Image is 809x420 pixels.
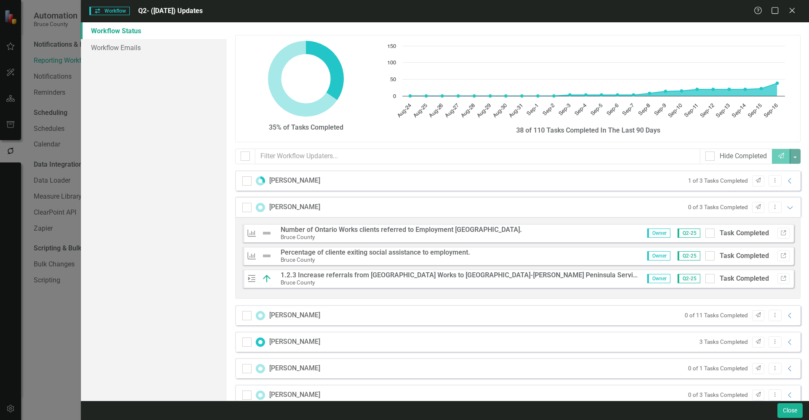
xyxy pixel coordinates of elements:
[720,274,769,284] div: Task Completed
[536,94,539,98] path: Sep-1, 0. Tasks Completed.
[542,103,556,117] text: Sep-2
[281,256,315,263] small: Bruce County
[759,87,763,90] path: Sep-15, 22. Tasks Completed.
[508,103,524,119] text: Aug-31
[281,234,315,240] small: Bruce County
[281,279,315,286] small: Bruce County
[552,94,555,98] path: Sep-2, 0. Tasks Completed.
[269,202,320,212] div: [PERSON_NAME]
[269,123,343,131] strong: 35% of Tasks Completed
[526,103,540,117] text: Sep-1
[81,22,227,39] a: Workflow Status
[685,311,748,319] small: 0 of 11 Tasks Completed
[269,311,320,320] div: [PERSON_NAME]
[440,94,444,98] path: Aug-26, 0. Tasks Completed.
[678,229,700,238] span: Q2-25
[269,364,320,373] div: [PERSON_NAME]
[678,274,700,283] span: Q2-25
[589,103,603,117] text: Sep-5
[269,390,320,400] div: [PERSON_NAME]
[492,103,508,119] text: Aug-30
[775,82,779,85] path: Sep-16, 38. Tasks Completed.
[727,88,731,91] path: Sep-13, 20. Tasks Completed.
[777,403,803,418] button: Close
[269,176,320,186] div: [PERSON_NAME]
[269,337,320,347] div: [PERSON_NAME]
[605,103,619,117] text: Sep-6
[261,274,272,284] img: On Track
[621,103,635,117] text: Sep-7
[654,103,667,117] text: Sep-9
[720,229,769,238] div: Task Completed
[390,77,396,82] text: 50
[695,88,699,91] path: Sep-11, 20. Tasks Completed.
[715,103,731,119] text: Sep-13
[476,103,492,119] text: Aug-29
[255,149,701,164] input: Filter Workflow Updaters...
[667,103,683,119] text: Sep-10
[444,103,460,119] text: Aug-27
[138,7,203,15] span: Q2- ([DATE]) Updates
[408,94,412,98] path: Aug-24, 0. Tasks Completed.
[81,39,227,56] a: Workflow Emails
[647,251,670,261] span: Owner
[568,93,571,96] path: Sep-3, 3. Tasks Completed.
[647,274,670,283] span: Owner
[763,103,779,119] text: Sep-16
[632,93,635,96] path: Sep-7, 3. Tasks Completed.
[520,94,523,98] path: Aug-31, 0. Tasks Completed.
[664,90,667,93] path: Sep-9, 14. Tasks Completed.
[688,364,748,372] small: 0 of 1 Tasks Completed
[89,7,130,15] span: Workflow
[600,93,603,96] path: Sep-5, 3. Tasks Completed.
[261,251,272,261] img: Not Defined
[472,94,476,98] path: Aug-28, 0. Tasks Completed.
[678,251,700,261] span: Q2-25
[743,88,747,91] path: Sep-14, 20. Tasks Completed.
[573,103,587,117] text: Sep-4
[412,103,428,119] text: Aug-25
[720,251,769,261] div: Task Completed
[699,338,748,346] small: 3 Tasks Completed
[424,94,428,98] path: Aug-25, 0. Tasks Completed.
[648,91,651,95] path: Sep-8, 8. Tasks Completed.
[711,88,715,91] path: Sep-12, 20. Tasks Completed.
[456,94,460,98] path: Aug-27, 0. Tasks Completed.
[647,229,670,238] span: Owner
[688,203,748,211] small: 0 of 3 Tasks Completed
[688,177,748,185] small: 1 of 3 Tasks Completed
[387,44,396,49] text: 150
[396,103,412,119] text: Aug-24
[393,94,396,99] text: 0
[731,103,747,119] text: Sep-14
[281,248,470,256] strong: Percentage of cliente exiting social assistance to employment.
[638,103,651,117] text: Sep-8
[383,42,789,126] svg: Interactive chart
[504,94,507,98] path: Aug-30, 0. Tasks Completed.
[488,94,492,98] path: Aug-29, 0. Tasks Completed.
[584,93,587,96] path: Sep-4, 3. Tasks Completed.
[680,89,683,93] path: Sep-10, 15. Tasks Completed.
[720,152,767,161] div: Hide Completed
[428,103,444,119] text: Aug-26
[747,103,763,119] text: Sep-15
[516,126,660,134] strong: 38 of 110 Tasks Completed In The Last 90 Days
[387,60,396,66] text: 100
[699,103,715,119] text: Sep-12
[683,103,699,118] text: Sep-11
[688,391,748,399] small: 0 of 3 Tasks Completed
[460,103,476,119] text: Aug-28
[383,42,794,126] div: Chart. Highcharts interactive chart.
[261,228,272,238] img: Not Defined
[616,93,619,96] path: Sep-6, 3. Tasks Completed.
[558,103,572,117] text: Sep-3
[281,226,522,234] strong: Number of Ontario Works clients referred to Employment [GEOGRAPHIC_DATA].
